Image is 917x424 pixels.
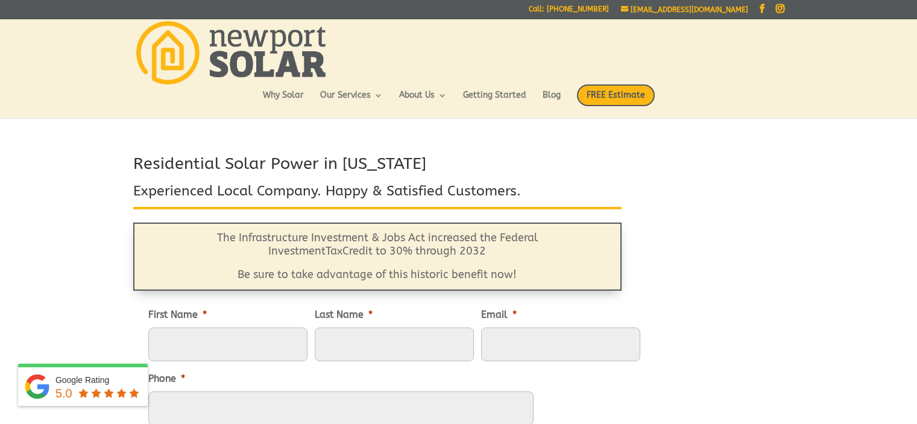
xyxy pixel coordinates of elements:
span: FREE Estimate [577,84,655,106]
a: Our Services [320,91,383,112]
a: About Us [399,91,447,112]
label: Last Name [315,309,373,321]
a: Getting Started [463,91,526,112]
label: Phone [148,373,185,385]
span: Tax [326,244,342,258]
label: First Name [148,309,207,321]
span: 5.0 [55,387,72,400]
h2: Residential Solar Power in [US_STATE] [133,153,622,182]
a: Blog [543,91,561,112]
div: Google Rating [55,374,142,386]
a: FREE Estimate [577,84,655,118]
h3: Experienced Local Company. Happy & Satisfied Customers. [133,182,622,207]
a: [EMAIL_ADDRESS][DOMAIN_NAME] [621,5,748,14]
p: The Infrastructure Investment & Jobs Act increased the Federal Investment Credit to 30% through 2032 [164,232,591,268]
label: Email [481,309,517,321]
img: Newport Solar | Solar Energy Optimized. [136,21,326,84]
p: Be sure to take advantage of this historic benefit now! [164,268,591,282]
a: Why Solar [263,91,304,112]
a: Call: [PHONE_NUMBER] [529,5,609,18]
